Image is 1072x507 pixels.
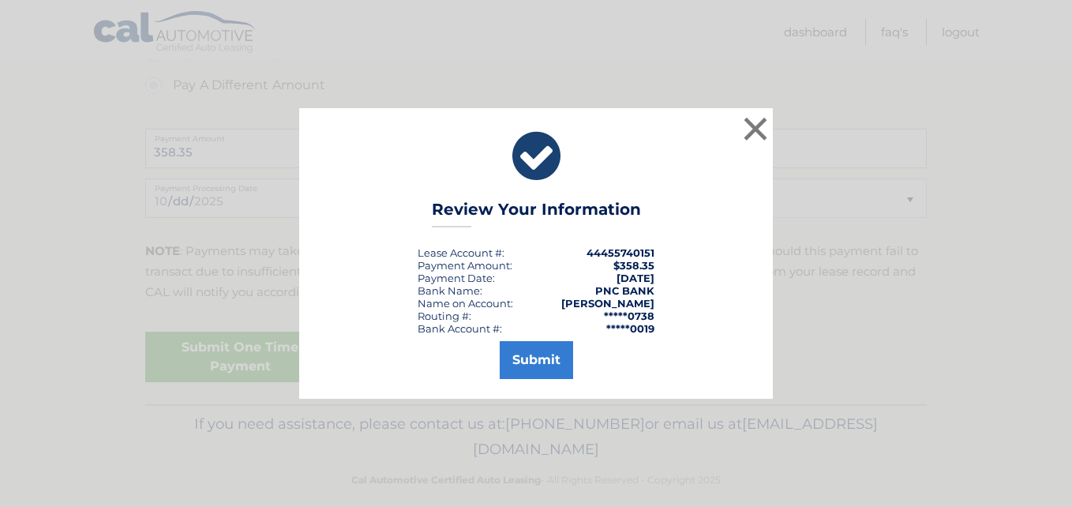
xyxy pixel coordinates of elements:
[418,310,471,322] div: Routing #:
[418,272,495,284] div: :
[613,259,654,272] span: $358.35
[740,113,771,145] button: ×
[418,297,513,310] div: Name on Account:
[500,341,573,379] button: Submit
[418,259,512,272] div: Payment Amount:
[418,246,504,259] div: Lease Account #:
[561,297,654,310] strong: [PERSON_NAME]
[418,322,502,335] div: Bank Account #:
[432,200,641,227] h3: Review Your Information
[587,246,654,259] strong: 44455740151
[617,272,654,284] span: [DATE]
[418,284,482,297] div: Bank Name:
[418,272,493,284] span: Payment Date
[595,284,654,297] strong: PNC BANK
